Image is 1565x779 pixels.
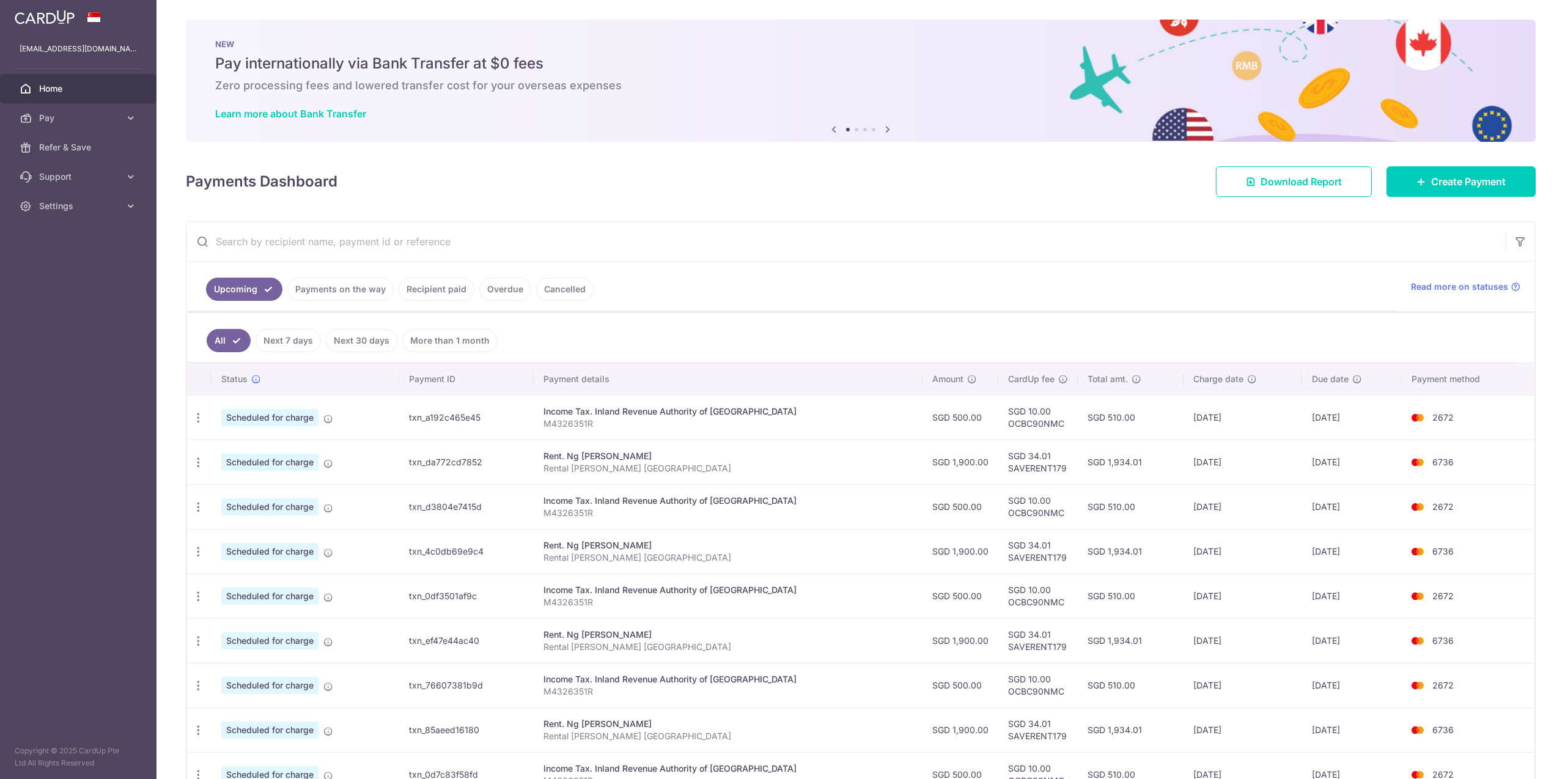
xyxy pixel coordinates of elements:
div: Income Tax. Inland Revenue Authority of [GEOGRAPHIC_DATA] [543,673,913,685]
span: 6736 [1432,457,1454,467]
h4: Payments Dashboard [186,171,337,193]
h6: Zero processing fees and lowered transfer cost for your overseas expenses [215,78,1506,93]
td: SGD 1,900.00 [922,440,998,484]
p: [EMAIL_ADDRESS][DOMAIN_NAME] [20,43,137,55]
td: txn_85aeed16180 [399,707,534,752]
td: SGD 34.01 SAVERENT179 [998,707,1078,752]
td: txn_ef47e44ac40 [399,618,534,663]
span: Scheduled for charge [221,632,319,649]
td: SGD 510.00 [1078,574,1184,618]
td: txn_da772cd7852 [399,440,534,484]
span: Read more on statuses [1411,281,1508,293]
a: Next 30 days [326,329,397,352]
td: [DATE] [1184,484,1302,529]
input: Search by recipient name, payment id or reference [186,222,1506,261]
span: Total amt. [1088,373,1128,385]
td: SGD 10.00 OCBC90NMC [998,395,1078,440]
span: 6736 [1432,546,1454,556]
a: Learn more about Bank Transfer [215,108,366,120]
a: Next 7 days [256,329,321,352]
span: Download Report [1261,174,1342,189]
td: SGD 500.00 [922,484,998,529]
span: Due date [1312,373,1349,385]
td: SGD 10.00 OCBC90NMC [998,484,1078,529]
div: Rent. Ng [PERSON_NAME] [543,450,913,462]
a: Overdue [479,278,531,301]
a: Download Report [1216,166,1372,197]
p: M4326351R [543,596,913,608]
p: Rental [PERSON_NAME] [GEOGRAPHIC_DATA] [543,552,913,564]
p: NEW [215,39,1506,49]
div: Rent. Ng [PERSON_NAME] [543,718,913,730]
td: [DATE] [1184,529,1302,574]
span: Home [39,83,120,95]
td: txn_0df3501af9c [399,574,534,618]
div: Income Tax. Inland Revenue Authority of [GEOGRAPHIC_DATA] [543,495,913,507]
td: SGD 1,900.00 [922,529,998,574]
span: Scheduled for charge [221,677,319,694]
span: Refer & Save [39,141,120,153]
a: Recipient paid [399,278,474,301]
td: [DATE] [1302,663,1402,707]
td: SGD 510.00 [1078,395,1184,440]
th: Payment ID [399,363,534,395]
div: Income Tax. Inland Revenue Authority of [GEOGRAPHIC_DATA] [543,584,913,596]
span: Support [39,171,120,183]
td: [DATE] [1302,395,1402,440]
h5: Pay internationally via Bank Transfer at $0 fees [215,54,1506,73]
span: 6736 [1432,635,1454,646]
a: Cancelled [536,278,594,301]
span: Scheduled for charge [221,543,319,560]
span: Scheduled for charge [221,409,319,426]
td: [DATE] [1302,529,1402,574]
p: M4326351R [543,685,913,698]
td: [DATE] [1302,574,1402,618]
span: Status [221,373,248,385]
img: Bank Card [1405,678,1430,693]
span: 2672 [1432,591,1454,601]
td: [DATE] [1184,395,1302,440]
span: Charge date [1193,373,1243,385]
div: Income Tax. Inland Revenue Authority of [GEOGRAPHIC_DATA] [543,762,913,775]
td: [DATE] [1184,440,1302,484]
img: Bank Card [1405,544,1430,559]
img: Bank Card [1405,500,1430,514]
span: Scheduled for charge [221,722,319,739]
span: Amount [932,373,963,385]
td: SGD 510.00 [1078,663,1184,707]
td: txn_a192c465e45 [399,395,534,440]
td: [DATE] [1302,440,1402,484]
span: Scheduled for charge [221,588,319,605]
td: txn_4c0db69e9c4 [399,529,534,574]
td: [DATE] [1302,707,1402,752]
td: [DATE] [1302,484,1402,529]
td: [DATE] [1302,618,1402,663]
td: SGD 500.00 [922,395,998,440]
a: All [207,329,251,352]
td: [DATE] [1184,663,1302,707]
td: txn_d3804e7415d [399,484,534,529]
a: Create Payment [1386,166,1536,197]
td: SGD 34.01 SAVERENT179 [998,529,1078,574]
td: SGD 34.01 SAVERENT179 [998,618,1078,663]
img: Bank Card [1405,455,1430,470]
img: Bank transfer banner [186,20,1536,142]
span: 6736 [1432,725,1454,735]
td: SGD 1,900.00 [922,707,998,752]
td: SGD 500.00 [922,663,998,707]
span: 2672 [1432,412,1454,423]
div: Rent. Ng [PERSON_NAME] [543,539,913,552]
img: CardUp [15,10,75,24]
span: Scheduled for charge [221,454,319,471]
img: Bank Card [1405,633,1430,648]
td: SGD 34.01 SAVERENT179 [998,440,1078,484]
p: Rental [PERSON_NAME] [GEOGRAPHIC_DATA] [543,730,913,742]
td: SGD 1,934.01 [1078,529,1184,574]
p: M4326351R [543,418,913,430]
td: SGD 1,900.00 [922,618,998,663]
th: Payment details [534,363,923,395]
td: [DATE] [1184,618,1302,663]
td: [DATE] [1184,707,1302,752]
img: Bank Card [1405,410,1430,425]
th: Payment method [1402,363,1534,395]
